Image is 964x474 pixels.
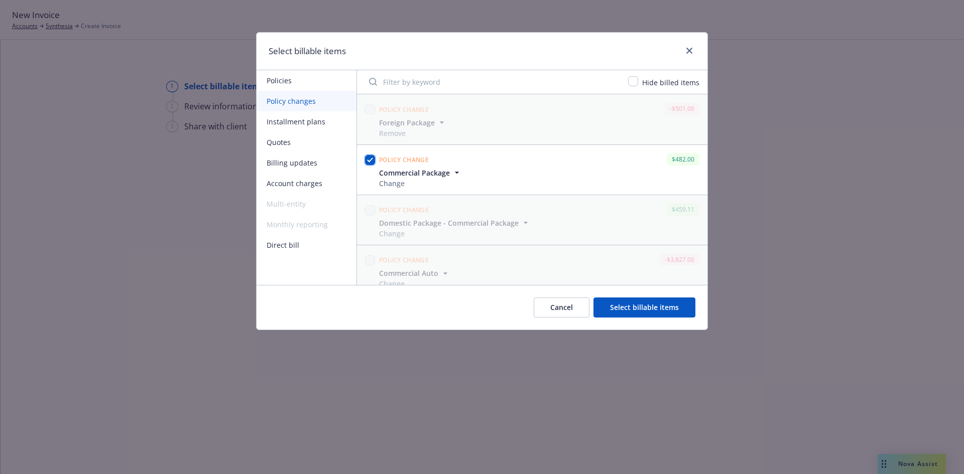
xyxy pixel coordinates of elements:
[257,91,356,111] button: Policy changes
[257,70,356,91] button: Policies
[379,168,462,178] button: Commercial Package
[379,278,450,289] div: Change
[667,203,699,216] div: $459.11
[269,45,346,58] h1: Select billable items
[363,72,622,92] input: Filter by keyword
[379,105,429,114] span: Policy change
[257,132,356,152] button: Quotes
[379,228,531,239] div: Change
[379,117,447,128] button: Foreign Package
[379,268,438,278] span: Commercial Auto
[257,214,356,235] span: Monthly reporting
[257,235,356,255] button: Direct bill
[660,253,699,266] div: -$3,827.00
[257,194,356,214] span: Multi-entity
[379,218,519,228] span: Domestic Package - Commercial Package
[593,297,695,318] button: Select billable items
[667,153,699,166] div: $482.00
[379,155,429,164] span: Policy change
[642,78,699,87] span: Hide billed items
[257,152,356,173] button: Billing updates
[257,111,356,132] button: Installment plans
[379,168,450,178] span: Commercial Package
[357,245,707,295] span: Policy change-$3,827.00Commercial AutoChange
[665,102,699,115] div: -$501.00
[379,206,429,214] span: Policy change
[379,268,450,278] button: Commercial Auto
[379,178,462,189] div: Change
[683,45,695,57] a: close
[379,218,531,228] button: Domestic Package - Commercial Package
[257,173,356,194] button: Account charges
[534,297,589,318] button: Cancel
[357,94,707,144] span: Policy change-$501.00Foreign PackageRemove
[379,128,447,138] div: Remove
[357,195,707,245] span: Policy change$459.11Domestic Package - Commercial PackageChange
[379,117,435,128] span: Foreign Package
[379,256,429,264] span: Policy change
